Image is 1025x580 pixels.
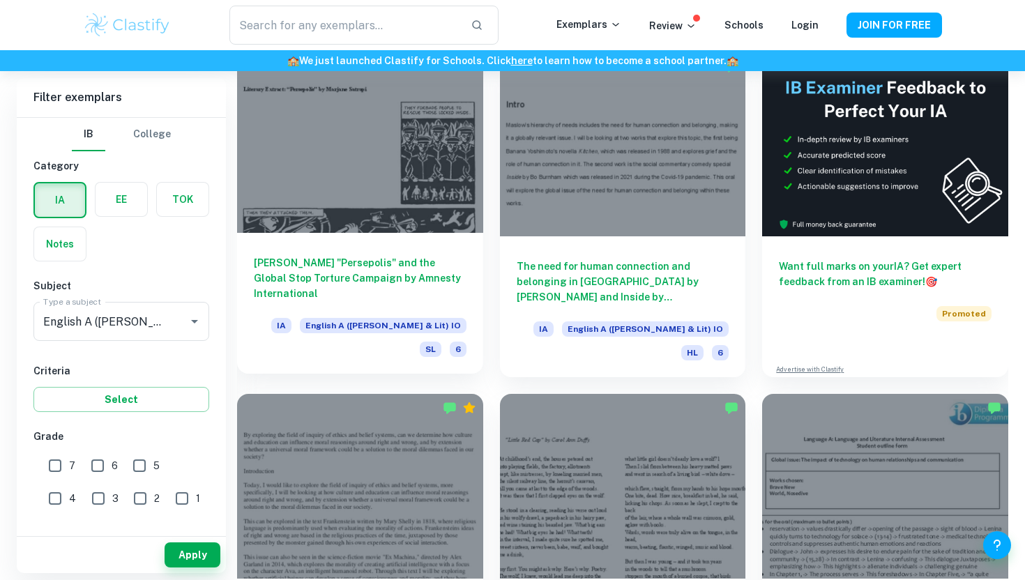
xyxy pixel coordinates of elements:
[237,52,483,377] a: [PERSON_NAME] "Persepolis" and the Global Stop Torture Campaign by Amnesty InternationalIAEnglish...
[681,345,704,360] span: HL
[462,401,476,415] div: Premium
[17,78,226,117] h6: Filter exemplars
[791,20,819,31] a: Login
[153,458,160,473] span: 5
[776,365,844,374] a: Advertise with Clastify
[724,401,738,415] img: Marked
[229,6,460,45] input: Search for any exemplars...
[712,345,729,360] span: 6
[133,118,171,151] button: College
[154,491,160,506] span: 2
[165,542,220,567] button: Apply
[925,276,937,287] span: 🎯
[112,491,119,506] span: 3
[72,118,171,151] div: Filter type choice
[33,278,209,293] h6: Subject
[69,458,75,473] span: 7
[43,296,101,307] label: Type a subject
[443,401,457,415] img: Marked
[35,183,85,217] button: IA
[96,183,147,216] button: EE
[762,52,1008,236] img: Thumbnail
[556,17,621,32] p: Exemplars
[33,429,209,444] h6: Grade
[649,18,697,33] p: Review
[300,318,466,333] span: English A ([PERSON_NAME] & Lit) IO
[112,458,118,473] span: 6
[420,342,441,357] span: SL
[846,13,942,38] button: JOIN FOR FREE
[562,321,729,337] span: English A ([PERSON_NAME] & Lit) IO
[517,259,729,305] h6: The need for human connection and belonging in [GEOGRAPHIC_DATA] by [PERSON_NAME] and Inside by [...
[185,312,204,331] button: Open
[762,52,1008,377] a: Want full marks on yourIA? Get expert feedback from an IB examiner!PromotedAdvertise with Clastify
[936,306,992,321] span: Promoted
[33,387,209,412] button: Select
[196,491,200,506] span: 1
[287,55,299,66] span: 🏫
[34,227,86,261] button: Notes
[83,11,172,39] img: Clastify logo
[254,255,466,301] h6: [PERSON_NAME] "Persepolis" and the Global Stop Torture Campaign by Amnesty International
[271,318,291,333] span: IA
[987,401,1001,415] img: Marked
[533,321,554,337] span: IA
[157,183,208,216] button: TOK
[69,491,76,506] span: 4
[727,55,738,66] span: 🏫
[3,53,1022,68] h6: We just launched Clastify for Schools. Click to learn how to become a school partner.
[450,342,466,357] span: 6
[33,158,209,174] h6: Category
[500,52,746,377] a: The need for human connection and belonging in [GEOGRAPHIC_DATA] by [PERSON_NAME] and Inside by [...
[779,259,992,289] h6: Want full marks on your IA ? Get expert feedback from an IB examiner!
[511,55,533,66] a: here
[724,20,764,31] a: Schools
[33,529,209,544] h6: Level
[72,118,105,151] button: IB
[983,531,1011,559] button: Help and Feedback
[33,363,209,379] h6: Criteria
